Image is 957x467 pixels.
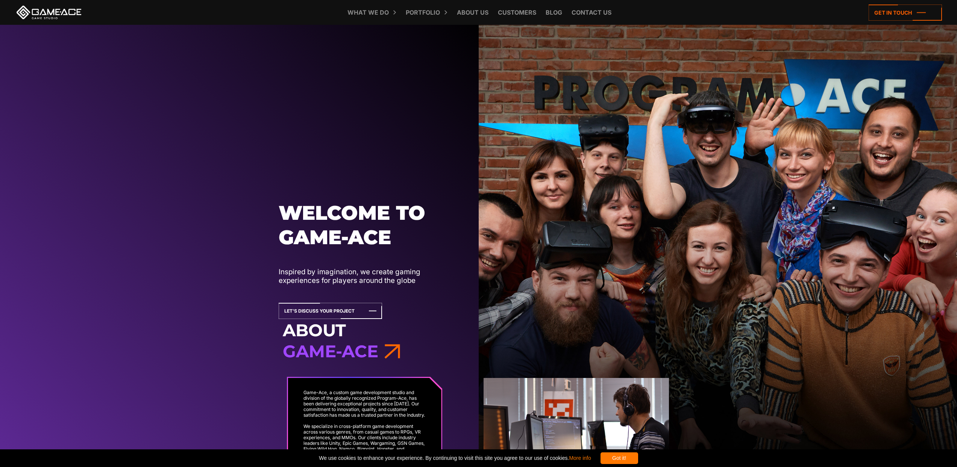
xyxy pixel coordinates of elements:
[303,390,426,418] p: Game-Ace, a custom game development studio and division of the globally recognized Program-Ace, h...
[279,201,457,250] h1: Welcome to Game-ace
[279,303,382,319] a: Let's Discuss Your Project
[283,341,378,361] span: Game-Ace
[601,452,638,464] div: Got it!
[869,5,942,21] a: Get in touch
[283,320,675,362] h3: About
[279,268,457,285] p: Inspired by imagination, we create gaming experiences for players around the globe
[319,452,591,464] span: We use cookies to enhance your experience. By continuing to visit this site you agree to our use ...
[303,423,426,463] p: We specialize in cross-platform game development across various genres, from casual games to RPGs...
[569,455,591,461] a: More info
